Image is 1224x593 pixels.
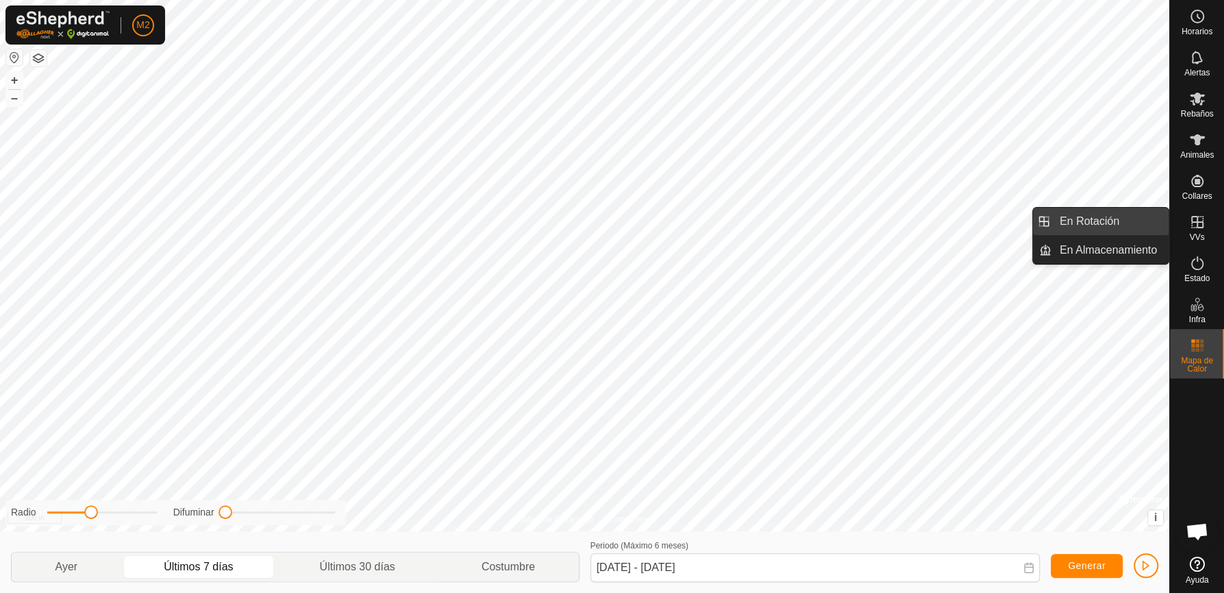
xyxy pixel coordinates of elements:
span: VVs [1189,233,1204,241]
span: Estado [1184,274,1210,282]
span: Ayuda [1186,576,1209,584]
li: En Rotación [1033,208,1169,235]
span: En Rotación [1060,213,1119,230]
span: Ayer [55,559,78,575]
button: Restablecer Mapa [6,49,23,66]
a: Ayuda [1170,551,1224,590]
a: Contáctenos [610,513,655,526]
span: Últimos 7 días [164,559,233,575]
a: Política de Privacidad [514,513,592,526]
button: i [1148,510,1163,525]
span: i [1154,511,1157,523]
span: En Almacenamiento [1060,242,1157,258]
button: – [6,90,23,106]
span: Últimos 30 días [319,559,395,575]
li: En Almacenamiento [1033,237,1169,264]
a: En Almacenamiento [1051,237,1169,264]
label: Radio [11,505,36,520]
span: Horarios [1182,27,1212,36]
label: Difuminar [173,505,214,520]
button: Capas del Mapa [30,50,47,66]
span: Rebaños [1180,110,1213,118]
span: Alertas [1184,69,1210,77]
button: + [6,72,23,88]
span: Animales [1180,151,1214,159]
label: Periodo (Máximo 6 meses) [590,541,688,550]
span: Collares [1182,192,1212,200]
img: Logo Gallagher [16,11,110,39]
div: Chat abierto [1177,511,1218,552]
span: M2 [136,18,149,32]
span: Costumbre [482,559,535,575]
button: Generar [1051,554,1123,578]
span: Generar [1068,560,1106,571]
span: Infra [1188,315,1205,324]
span: Mapa de Calor [1173,356,1221,373]
a: En Rotación [1051,208,1169,235]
